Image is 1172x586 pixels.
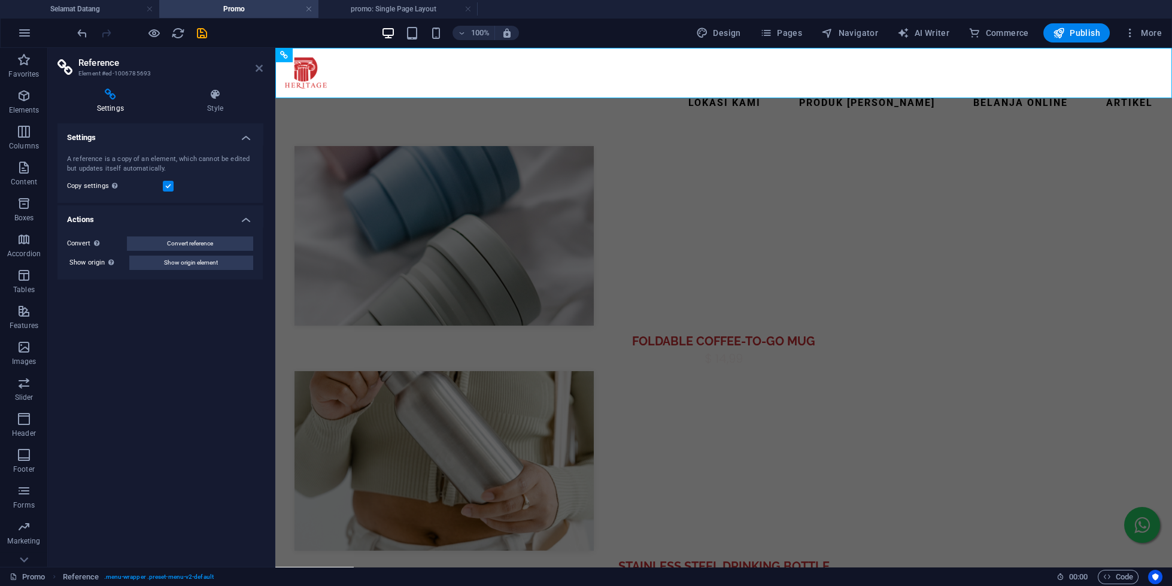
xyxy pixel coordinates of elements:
[1053,27,1100,39] span: Publish
[1069,570,1088,584] span: 00 00
[7,536,40,546] p: Marketing
[691,23,746,42] button: Design
[104,570,214,584] span: . menu-wrapper .preset-menu-v2-default
[171,26,185,40] button: reload
[195,26,209,40] button: save
[9,105,40,115] p: Elements
[11,177,37,187] p: Content
[9,141,39,151] p: Columns
[67,179,163,193] label: Copy settings
[57,89,168,114] h4: Settings
[67,236,127,251] label: Convert
[75,26,89,40] i: Undo: Insert preset assets (Ctrl+Z)
[1148,570,1162,584] button: Usercentrics
[63,570,214,584] nav: breadcrumb
[15,393,34,402] p: Slider
[897,27,949,39] span: AI Writer
[168,89,263,114] h4: Style
[75,26,89,40] button: undo
[7,249,41,259] p: Accordion
[1043,23,1110,42] button: Publish
[57,205,263,227] h4: Actions
[1103,570,1133,584] span: Code
[691,23,746,42] div: Design (Ctrl+Alt+Y)
[470,26,490,40] h6: 100%
[13,500,35,510] p: Forms
[892,23,954,42] button: AI Writer
[10,570,45,584] a: Click to cancel selection. Double-click to open Pages
[67,154,253,174] div: A reference is a copy of an element, which cannot be edited but updates itself automatically.
[129,256,253,270] button: Show origin element
[57,123,263,145] h4: Settings
[821,27,878,39] span: Navigator
[127,236,253,251] button: Convert reference
[1098,570,1138,584] button: Code
[63,570,99,584] span: Click to select. Double-click to edit
[167,236,213,251] span: Convert reference
[8,69,39,79] p: Favorites
[1119,23,1167,42] button: More
[159,2,318,16] h4: Promo
[13,464,35,474] p: Footer
[195,26,209,40] i: Save (Ctrl+S)
[13,285,35,294] p: Tables
[968,27,1029,39] span: Commerce
[696,27,741,39] span: Design
[453,26,495,40] button: 100%
[964,23,1034,42] button: Commerce
[1077,572,1079,581] span: :
[760,27,802,39] span: Pages
[318,2,478,16] h4: promo: Single Page Layout
[10,321,38,330] p: Features
[164,256,218,270] span: Show origin element
[1124,27,1162,39] span: More
[14,213,34,223] p: Boxes
[755,23,807,42] button: Pages
[147,26,161,40] button: Click here to leave preview mode and continue editing
[171,26,185,40] i: Reload page
[816,23,883,42] button: Navigator
[12,429,36,438] p: Header
[1056,570,1088,584] h6: Session time
[78,57,263,68] h2: Reference
[78,68,239,79] h3: Element #ed-1006785693
[12,357,37,366] p: Images
[69,256,129,270] label: Show origin
[502,28,512,38] i: On resize automatically adjust zoom level to fit chosen device.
